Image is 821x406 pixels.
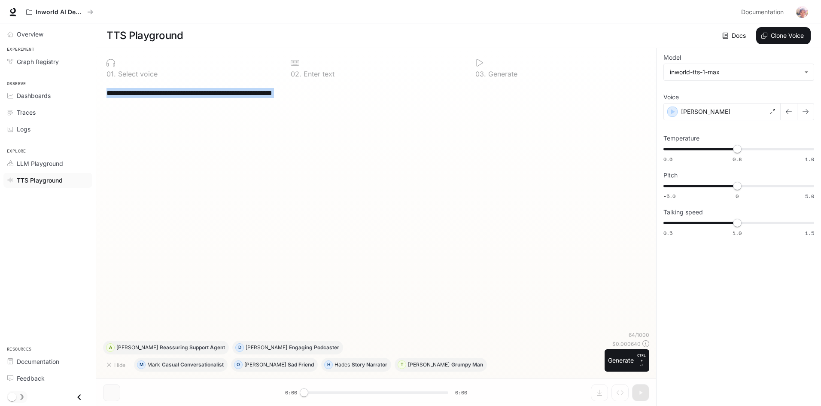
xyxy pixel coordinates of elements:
button: GenerateCTRL +⏎ [605,349,649,372]
p: [PERSON_NAME] [408,362,450,367]
span: 1.0 [733,229,742,237]
div: inworld-tts-1-max [664,64,814,80]
span: 1.0 [805,156,814,163]
span: Documentation [17,357,59,366]
p: 0 3 . [475,70,486,77]
a: LLM Playground [3,156,92,171]
div: T [398,358,406,372]
img: User avatar [796,6,808,18]
p: Generate [486,70,517,77]
p: Enter text [301,70,334,77]
span: 0.6 [663,156,672,163]
p: [PERSON_NAME] [244,362,286,367]
p: [PERSON_NAME] [681,107,730,116]
button: HHadesStory Narrator [321,358,391,372]
button: Close drawer [70,388,89,406]
p: Hades [334,362,350,367]
span: TTS Playground [17,176,63,185]
a: Docs [721,27,749,44]
a: Logs [3,122,92,137]
p: 0 2 . [291,70,301,77]
button: User avatar [794,3,811,21]
p: Model [663,55,681,61]
span: Documentation [741,7,784,18]
span: Dark mode toggle [8,392,16,401]
span: Feedback [17,374,45,383]
span: Traces [17,108,36,117]
span: Logs [17,125,30,134]
span: Graph Registry [17,57,59,66]
div: A [106,341,114,354]
p: ⏎ [637,353,646,368]
p: 64 / 1000 [629,331,649,339]
a: Documentation [738,3,790,21]
p: CTRL + [637,353,646,363]
a: Traces [3,105,92,120]
button: D[PERSON_NAME]Engaging Podcaster [232,341,343,354]
p: Grumpy Man [451,362,483,367]
p: Casual Conversationalist [162,362,224,367]
span: Overview [17,30,43,39]
div: O [234,358,242,372]
span: Dashboards [17,91,51,100]
p: Talking speed [663,209,703,215]
button: All workspaces [22,3,97,21]
a: TTS Playground [3,173,92,188]
span: 1.5 [805,229,814,237]
button: MMarkCasual Conversationalist [134,358,228,372]
span: LLM Playground [17,159,63,168]
p: Voice [663,94,679,100]
a: Documentation [3,354,92,369]
h1: TTS Playground [106,27,183,44]
button: O[PERSON_NAME]Sad Friend [231,358,318,372]
span: -5.0 [663,192,675,200]
p: Temperature [663,135,699,141]
p: Pitch [663,172,678,178]
p: Sad Friend [288,362,314,367]
button: A[PERSON_NAME]Reassuring Support Agent [103,341,229,354]
a: Graph Registry [3,54,92,69]
div: M [137,358,145,372]
div: D [236,341,243,354]
div: inworld-tts-1-max [670,68,800,76]
a: Overview [3,27,92,42]
p: Reassuring Support Agent [160,345,225,350]
p: Engaging Podcaster [289,345,339,350]
p: 0 1 . [106,70,116,77]
p: [PERSON_NAME] [116,345,158,350]
button: Hide [103,358,131,372]
span: 0.8 [733,156,742,163]
div: H [325,358,332,372]
a: Feedback [3,371,92,386]
p: Story Narrator [352,362,387,367]
span: 0 [736,192,739,200]
p: [PERSON_NAME] [246,345,287,350]
button: T[PERSON_NAME]Grumpy Man [395,358,487,372]
button: Clone Voice [756,27,811,44]
p: $ 0.000640 [612,340,641,348]
a: Dashboards [3,88,92,103]
p: Select voice [116,70,158,77]
span: 5.0 [805,192,814,200]
p: Inworld AI Demos [36,9,84,16]
span: 0.5 [663,229,672,237]
p: Mark [147,362,160,367]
